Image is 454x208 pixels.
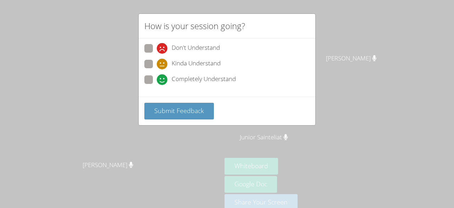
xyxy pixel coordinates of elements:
h2: How is your session going? [144,20,245,32]
span: Submit Feedback [154,106,204,115]
button: Submit Feedback [144,103,214,119]
span: Kinda Understand [172,59,221,69]
span: Don't Understand [172,43,220,54]
span: Completely Understand [172,74,236,85]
